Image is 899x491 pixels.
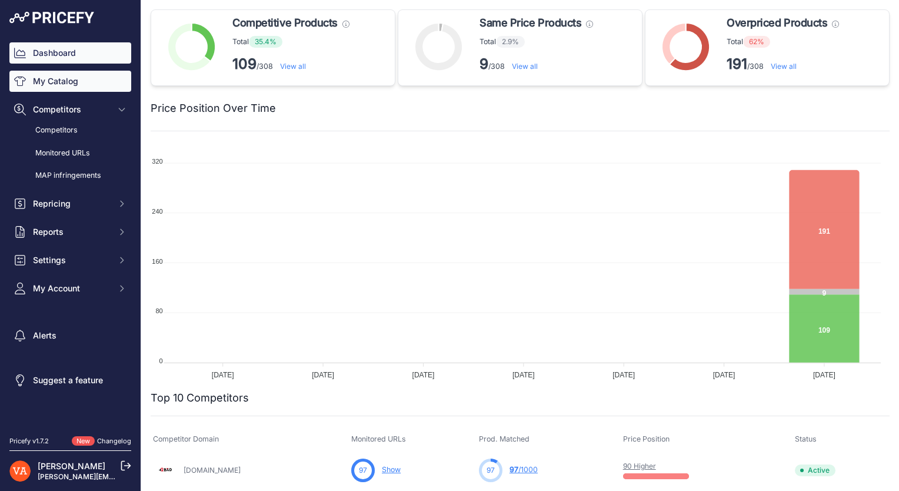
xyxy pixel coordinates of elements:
p: /308 [232,55,349,74]
span: Competitive Products [232,15,338,31]
a: Alerts [9,325,131,346]
div: Pricefy v1.7.2 [9,436,49,446]
span: Competitors [33,104,110,115]
tspan: 320 [152,158,162,165]
span: Settings [33,254,110,266]
a: MAP infringements [9,165,131,186]
tspan: 80 [155,307,162,314]
tspan: [DATE] [312,371,334,379]
p: /308 [727,55,839,74]
tspan: 240 [152,208,162,215]
tspan: [DATE] [612,371,635,379]
span: Price Position [623,434,670,443]
img: Pricefy Logo [9,12,94,24]
tspan: [DATE] [713,371,735,379]
a: Changelog [97,437,131,445]
strong: 191 [727,55,747,72]
button: My Account [9,278,131,299]
a: [PERSON_NAME] [38,461,105,471]
h2: Price Position Over Time [151,100,276,117]
p: /308 [480,55,593,74]
span: My Account [33,283,110,294]
a: My Catalog [9,71,131,92]
a: Monitored URLs [9,143,131,164]
span: 2.9% [496,36,525,48]
p: Total [232,36,349,48]
p: Total [480,36,593,48]
span: Same Price Products [480,15,581,31]
a: View all [512,62,538,71]
span: 97 [487,465,495,476]
span: Status [795,434,817,443]
span: Active [795,465,835,476]
a: View all [280,62,306,71]
nav: Sidebar [9,42,131,422]
button: Repricing [9,193,131,214]
h2: Top 10 Competitors [151,390,249,406]
a: Show [382,465,401,474]
tspan: [DATE] [813,371,835,379]
tspan: 160 [152,258,162,265]
tspan: [DATE] [212,371,234,379]
tspan: 0 [159,357,163,364]
a: 90 Higher [623,462,656,470]
strong: 109 [232,55,257,72]
a: 97/1000 [510,465,538,474]
span: Repricing [33,198,110,210]
span: Monitored URLs [351,434,406,443]
a: View all [771,62,797,71]
a: [PERSON_NAME][EMAIL_ADDRESS][PERSON_NAME][DOMAIN_NAME] [38,472,277,481]
span: Reports [33,226,110,238]
button: Competitors [9,99,131,120]
span: Competitor Domain [153,434,219,443]
span: 35.4% [249,36,282,48]
span: Overpriced Products [727,15,827,31]
a: Suggest a feature [9,370,131,391]
span: 97 [359,465,367,476]
span: 62% [743,36,770,48]
span: 97 [510,465,518,474]
a: Dashboard [9,42,131,64]
button: Reports [9,221,131,243]
tspan: [DATE] [512,371,535,379]
span: New [72,436,95,446]
a: Competitors [9,120,131,141]
span: Prod. Matched [479,434,530,443]
a: [DOMAIN_NAME] [184,466,241,475]
p: Total [727,36,839,48]
button: Settings [9,250,131,271]
tspan: [DATE] [412,371,435,379]
strong: 9 [480,55,488,72]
